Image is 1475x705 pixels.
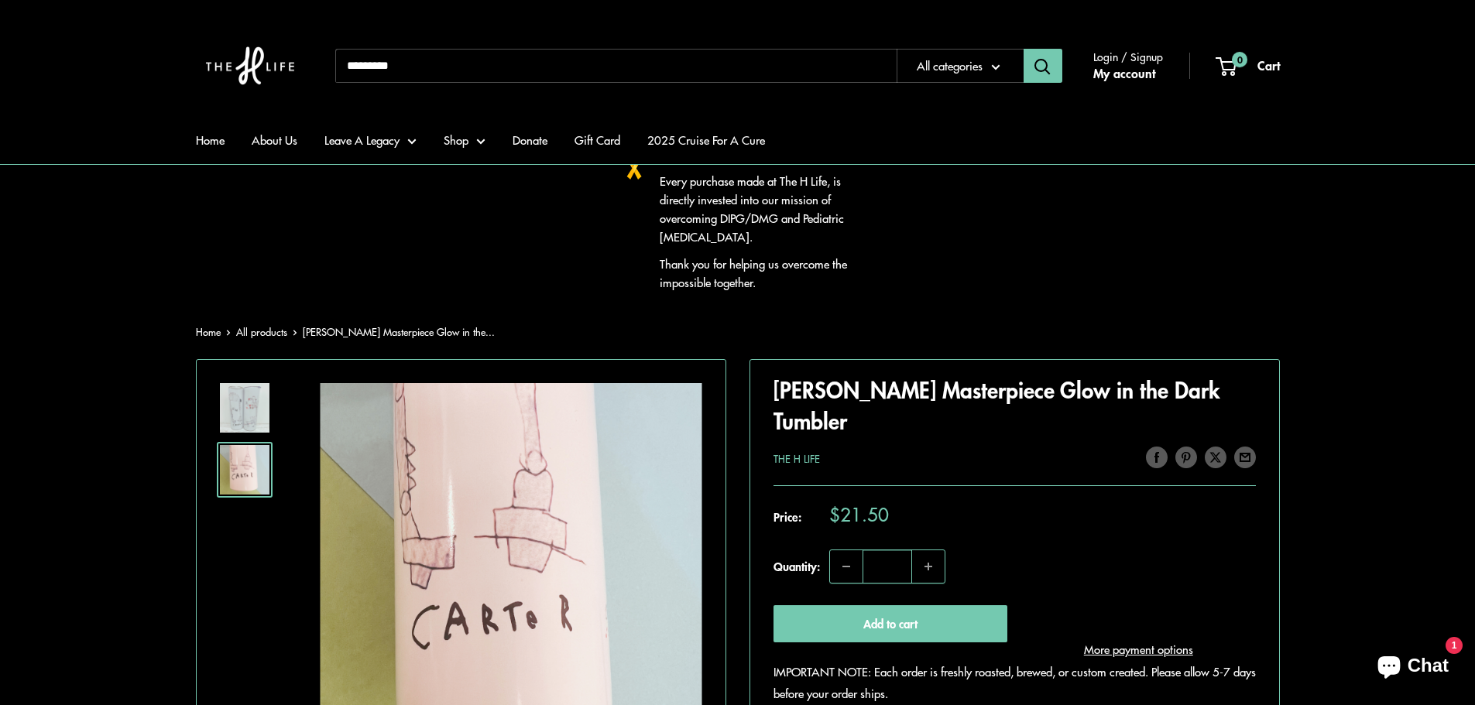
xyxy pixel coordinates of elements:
[196,15,304,116] img: The H Life
[575,129,620,151] a: Gift Card
[335,49,897,83] input: Search...
[1231,52,1247,67] span: 0
[774,545,829,584] label: Quantity:
[303,324,495,339] span: [PERSON_NAME] Masterpiece Glow in the...
[252,129,297,151] a: About Us
[1364,642,1463,693] inbox-online-store-chat: Shopify online store chat
[829,505,889,523] span: $21.50
[1093,46,1163,67] span: Login / Signup
[774,451,820,466] a: The H Life
[774,661,1256,704] p: IMPORTANT NOTE: Each order is freshly roasted, brewed, or custom created. Please allow 5-7 days b...
[660,255,853,292] p: Thank you for helping us overcome the impossible together.
[1093,62,1155,85] a: My account
[444,129,485,151] a: Shop
[220,445,269,495] img: Carter King's Masterpiece Glow in the Dark Tumbler
[1021,638,1256,660] a: More payment options
[196,324,221,339] a: Home
[1257,56,1280,74] span: Cart
[774,605,1008,642] button: Add to cart
[324,129,417,151] a: Leave A Legacy
[912,550,945,583] button: Increase quantity
[1175,445,1197,468] a: Pin on Pinterest
[1217,54,1280,77] a: 0 Cart
[196,323,495,341] nav: Breadcrumb
[236,324,287,339] a: All products
[1146,445,1168,468] a: Share on Facebook
[220,383,269,433] img: Carter King's Masterpiece Glow in the Dark Tumbler
[196,129,225,151] a: Home
[774,375,1256,436] h1: [PERSON_NAME] Masterpiece Glow in the Dark Tumbler
[1024,49,1062,83] button: Search
[830,550,863,583] button: Decrease quantity
[513,129,547,151] a: Donate
[660,172,853,246] p: Every purchase made at The H Life, is directly invested into our mission of overcoming DIPG/DMG a...
[647,129,765,151] a: 2025 Cruise For A Cure
[774,505,829,528] span: Price:
[863,550,912,583] input: Quantity
[1234,445,1256,468] a: Share by email
[1205,445,1226,468] a: Tweet on Twitter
